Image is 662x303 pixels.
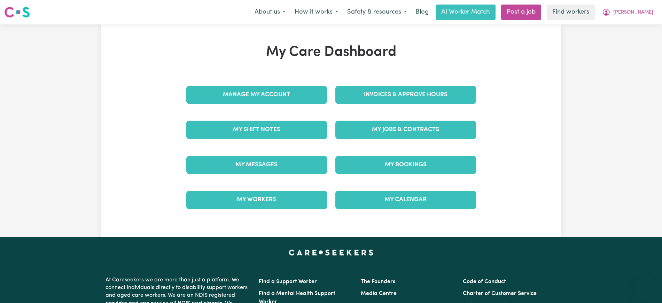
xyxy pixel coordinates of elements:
[411,5,433,20] a: Blog
[335,156,476,174] a: My Bookings
[186,156,327,174] a: My Messages
[259,279,317,285] a: Find a Support Worker
[250,5,290,20] button: About us
[361,291,397,296] a: Media Centre
[186,121,327,139] a: My Shift Notes
[463,279,506,285] a: Code of Conduct
[613,9,653,16] span: [PERSON_NAME]
[634,275,656,297] iframe: Button to launch messaging window
[547,5,595,20] a: Find workers
[343,5,411,20] button: Safety & resources
[335,191,476,209] a: My Calendar
[361,279,395,285] a: The Founders
[186,191,327,209] a: My Workers
[4,4,30,20] a: Careseekers logo
[290,5,343,20] button: How it works
[4,6,30,18] img: Careseekers logo
[501,5,541,20] a: Post a job
[436,5,496,20] a: AI Worker Match
[289,250,373,255] a: Careseekers home page
[335,86,476,104] a: Invoices & Approve Hours
[186,86,327,104] a: Manage My Account
[598,5,658,20] button: My Account
[463,291,537,296] a: Charter of Customer Service
[182,44,480,61] h1: My Care Dashboard
[335,121,476,139] a: My Jobs & Contracts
